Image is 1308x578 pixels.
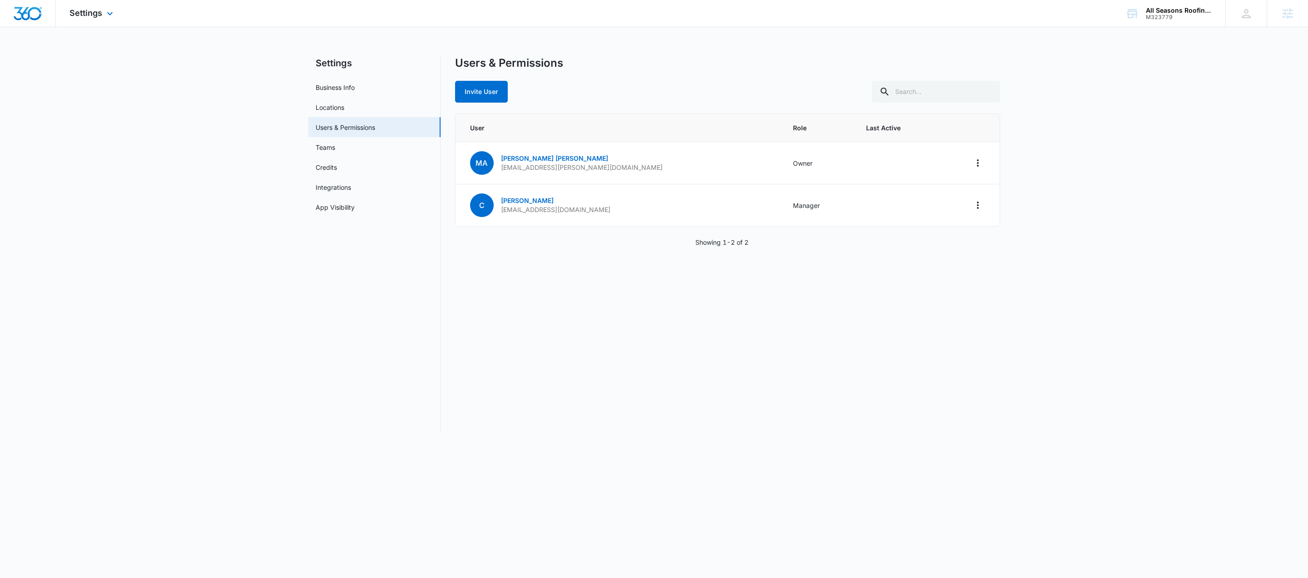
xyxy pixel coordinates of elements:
div: account id [1146,14,1212,20]
p: [EMAIL_ADDRESS][PERSON_NAME][DOMAIN_NAME] [501,163,663,172]
span: MA [470,151,494,175]
p: Showing 1-2 of 2 [695,237,748,247]
a: Locations [316,103,344,112]
a: Users & Permissions [316,123,375,132]
span: User [470,123,772,133]
span: Settings [69,8,102,18]
input: Search... [872,81,1000,103]
button: Actions [971,156,985,170]
a: Integrations [316,183,351,192]
td: Manager [782,184,855,227]
span: C [470,193,494,217]
a: Credits [316,163,337,172]
button: Invite User [455,81,508,103]
div: account name [1146,7,1212,14]
a: MA [470,159,494,167]
h2: Settings [308,56,441,70]
a: C [470,202,494,209]
a: Invite User [455,88,508,95]
span: Last Active [866,123,929,133]
a: Teams [316,143,335,152]
span: Role [793,123,844,133]
a: App Visibility [316,203,355,212]
p: [EMAIL_ADDRESS][DOMAIN_NAME] [501,205,610,214]
button: Actions [971,198,985,212]
a: [PERSON_NAME] [501,197,554,204]
a: [PERSON_NAME] [PERSON_NAME] [501,154,608,162]
td: Owner [782,142,855,184]
a: Business Info [316,83,355,92]
h1: Users & Permissions [455,56,563,70]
